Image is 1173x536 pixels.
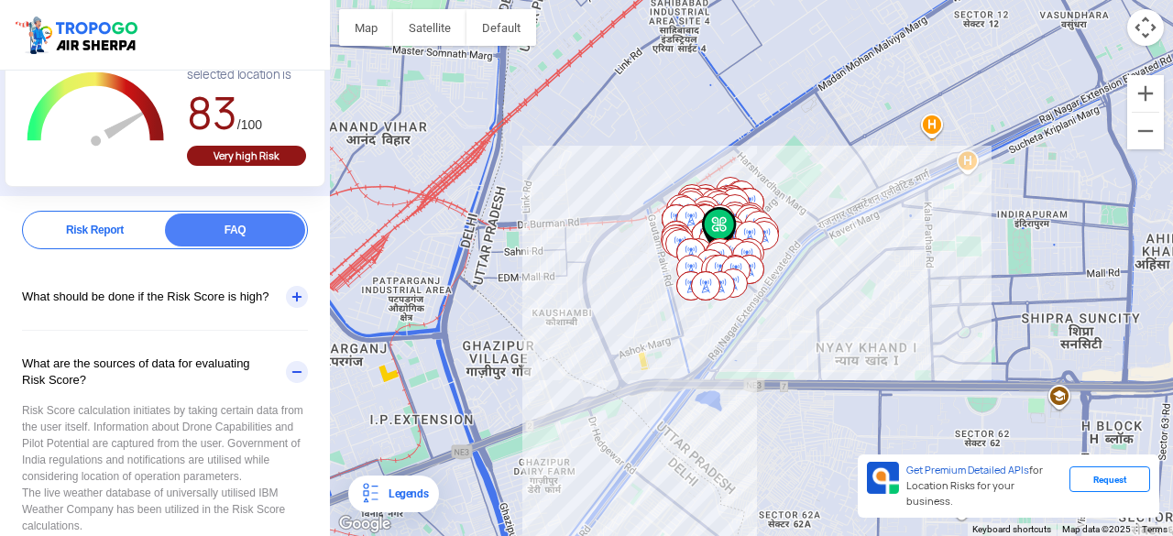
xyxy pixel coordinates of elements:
div: What should be done if the Risk Score is high? [22,264,308,330]
div: Very high Risk [187,146,306,166]
div: Risk Report [25,213,165,246]
span: Get Premium Detailed APIs [906,464,1029,476]
button: Zoom out [1127,113,1164,149]
img: Google [334,512,395,536]
g: Chart [19,53,173,168]
span: 83 [187,84,237,142]
a: Open this area in Google Maps (opens a new window) [334,512,395,536]
button: Keyboard shortcuts [972,523,1051,536]
button: Zoom in [1127,75,1164,112]
img: Legends [359,483,381,505]
div: What are the sources of data for evaluating Risk Score? [22,331,308,413]
img: ic_tgdronemaps.svg [14,14,144,56]
button: Map camera controls [1127,9,1164,46]
span: /100 [237,117,262,132]
div: FAQ [165,213,305,246]
img: Premium APIs [867,462,899,494]
button: Show satellite imagery [393,9,466,46]
div: Request [1069,466,1150,492]
span: Map data ©2025 [1062,524,1131,534]
a: Terms [1142,524,1168,534]
button: Show street map [339,9,393,46]
div: for Location Risks for your business. [899,462,1069,510]
div: Legends [381,483,428,505]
